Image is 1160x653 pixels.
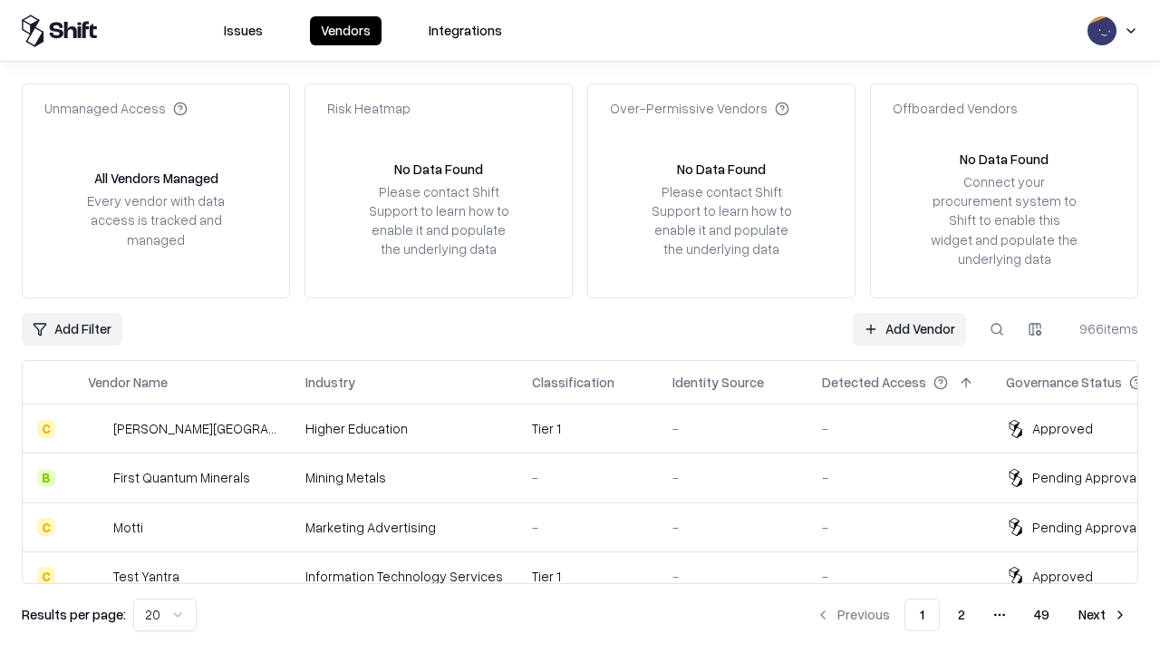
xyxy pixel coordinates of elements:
[646,182,797,259] div: Please contact Shift Support to learn how to enable it and populate the underlying data
[1032,468,1139,487] div: Pending Approval
[610,99,789,118] div: Over-Permissive Vendors
[532,373,614,392] div: Classification
[1032,419,1093,438] div: Approved
[672,373,764,392] div: Identity Source
[94,169,218,188] div: All Vendors Managed
[305,518,503,537] div: Marketing Advertising
[1032,567,1093,586] div: Approved
[822,567,977,586] div: -
[363,182,514,259] div: Please contact Shift Support to learn how to enable it and populate the underlying data
[327,99,411,118] div: Risk Heatmap
[37,567,55,585] div: C
[37,469,55,487] div: B
[805,599,1138,631] nav: pagination
[1020,599,1064,631] button: 49
[943,599,980,631] button: 2
[81,191,231,249] div: Every vendor with data access is tracked and managed
[672,468,793,487] div: -
[822,419,977,438] div: -
[22,313,122,346] button: Add Filter
[305,419,503,438] div: Higher Education
[44,99,188,118] div: Unmanaged Access
[113,419,276,438] div: [PERSON_NAME][GEOGRAPHIC_DATA]
[904,599,940,631] button: 1
[532,419,643,438] div: Tier 1
[532,518,643,537] div: -
[1068,599,1138,631] button: Next
[37,420,55,438] div: C
[677,160,766,179] div: No Data Found
[88,373,168,392] div: Vendor Name
[22,605,126,624] p: Results per page:
[532,468,643,487] div: -
[88,518,106,536] img: Motti
[822,468,977,487] div: -
[113,468,250,487] div: First Quantum Minerals
[305,373,355,392] div: Industry
[822,518,977,537] div: -
[1032,518,1139,537] div: Pending Approval
[1006,373,1122,392] div: Governance Status
[929,172,1079,268] div: Connect your procurement system to Shift to enable this widget and populate the underlying data
[88,567,106,585] img: Test Yantra
[418,16,513,45] button: Integrations
[88,420,106,438] img: Reichman University
[672,419,793,438] div: -
[532,567,643,586] div: Tier 1
[88,469,106,487] img: First Quantum Minerals
[213,16,274,45] button: Issues
[113,518,143,537] div: Motti
[672,567,793,586] div: -
[853,313,966,346] a: Add Vendor
[822,373,926,392] div: Detected Access
[672,518,793,537] div: -
[305,567,503,586] div: Information Technology Services
[37,518,55,536] div: C
[1066,319,1138,338] div: 966 items
[305,468,503,487] div: Mining Metals
[394,160,483,179] div: No Data Found
[310,16,382,45] button: Vendors
[113,567,179,586] div: Test Yantra
[893,99,1018,118] div: Offboarded Vendors
[960,150,1049,169] div: No Data Found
